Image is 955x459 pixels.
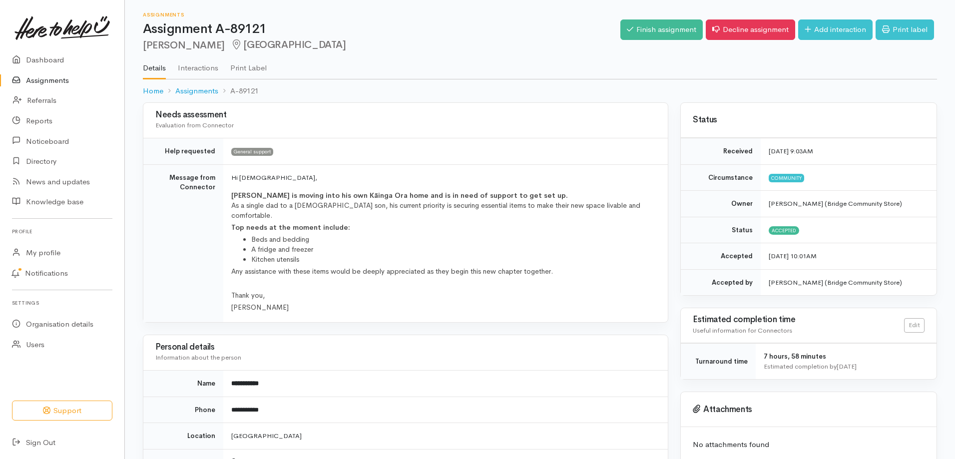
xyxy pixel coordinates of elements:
h3: Estimated completion time [693,315,904,325]
span: [PERSON_NAME] is moving into his own Kāinga Ora home and is in need of support to get set up. [231,191,568,200]
time: [DATE] 9:03AM [769,147,813,155]
td: [GEOGRAPHIC_DATA] [223,423,668,450]
a: Print Label [230,50,267,78]
h3: Needs assessment [155,110,656,120]
h6: Assignments [143,12,620,17]
h6: Settings [12,296,112,310]
span: [GEOGRAPHIC_DATA] [231,38,346,51]
a: Add interaction [798,19,873,40]
td: Name [143,371,223,397]
td: [PERSON_NAME] (Bridge Community Store) [761,269,937,295]
span: Top needs at the moment include: [231,223,350,232]
td: Received [681,138,761,165]
span: 7 hours, 58 minutes [764,352,826,361]
time: [DATE] 10:01AM [769,252,817,260]
a: Home [143,85,163,97]
li: Beds and bedding [251,234,656,244]
p: Hi [DEMOGRAPHIC_DATA], [231,173,656,183]
li: A fridge and freezer [251,244,656,254]
td: Owner [681,191,761,217]
h3: Attachments [693,405,925,415]
p: Thank you, [231,290,656,300]
h2: [PERSON_NAME] [143,39,620,51]
li: Kitchen utensils [251,254,656,264]
li: A-89121 [218,85,259,97]
td: Message from Connector [143,164,223,322]
h6: Profile [12,225,112,238]
h3: Personal details [155,343,656,352]
a: Interactions [178,50,218,78]
time: [DATE] [837,362,857,371]
a: Decline assignment [706,19,795,40]
a: Finish assignment [620,19,703,40]
td: Help requested [143,138,223,165]
td: Location [143,423,223,450]
span: Accepted [769,226,799,234]
h3: Status [693,115,925,125]
button: Support [12,401,112,421]
a: Print label [876,19,934,40]
p: As a single dad to a [DEMOGRAPHIC_DATA] son, his current priority is securing essential items to ... [231,190,656,220]
span: General support [231,148,273,156]
span: [PERSON_NAME] (Bridge Community Store) [769,199,902,208]
td: Accepted [681,243,761,270]
nav: breadcrumb [143,79,937,103]
span: Evaluation from Connector [155,121,234,129]
p: [PERSON_NAME] [231,302,656,312]
td: Phone [143,397,223,423]
a: Details [143,50,166,79]
td: Status [681,217,761,243]
p: No attachments found [693,439,925,451]
div: Estimated completion by [764,362,925,372]
a: Edit [904,318,925,333]
td: Accepted by [681,269,761,295]
p: Any assistance with these items would be deeply appreciated as they begin this new chapter together. [231,266,656,276]
h1: Assignment A-89121 [143,22,620,36]
a: Assignments [175,85,218,97]
td: Circumstance [681,164,761,191]
td: Turnaround time [681,344,756,380]
span: Useful information for Connectors [693,326,792,335]
span: Information about the person [155,353,241,362]
span: Community [769,174,804,182]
